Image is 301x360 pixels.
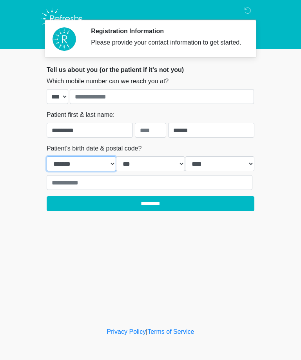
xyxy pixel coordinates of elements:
[47,144,141,153] label: Patient's birth date & postal code?
[53,27,76,51] img: Agent Avatar
[107,328,146,335] a: Privacy Policy
[147,328,194,335] a: Terms of Service
[39,6,86,32] img: Refresh RX Logo
[47,66,254,73] h2: Tell us about you (or the patient if it's not you)
[47,77,169,86] label: Which mobile number can we reach you at?
[146,328,147,335] a: |
[47,110,114,120] label: Patient first & last name:
[91,38,243,47] div: Please provide your contact information to get started.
